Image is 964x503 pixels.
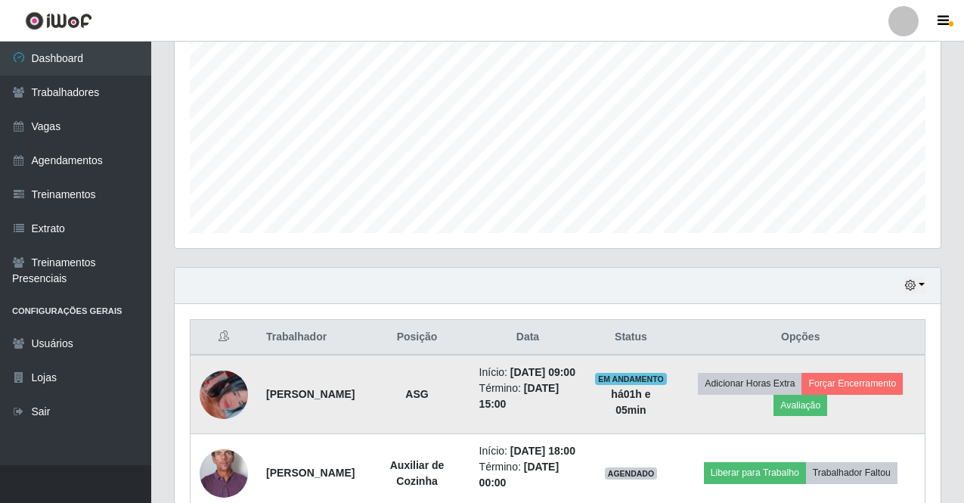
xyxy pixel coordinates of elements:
[390,459,445,487] strong: Auxiliar de Cozinha
[405,388,428,400] strong: ASG
[773,395,827,416] button: Avaliação
[611,388,650,416] strong: há 01 h e 05 min
[479,365,577,380] li: Início:
[677,320,925,356] th: Opções
[510,366,575,378] time: [DATE] 09:00
[595,373,667,385] span: EM ANDAMENTO
[704,462,806,483] button: Liberar para Trabalho
[470,320,586,356] th: Data
[801,373,903,394] button: Forçar Encerramento
[479,380,577,412] li: Término:
[479,443,577,459] li: Início:
[605,467,658,480] span: AGENDADO
[510,445,575,457] time: [DATE] 18:00
[806,462,897,483] button: Trabalhador Faltou
[266,388,355,400] strong: [PERSON_NAME]
[364,320,470,356] th: Posição
[257,320,364,356] th: Trabalhador
[200,352,248,438] img: 1662126306430.jpeg
[479,459,577,491] li: Término:
[698,373,801,394] button: Adicionar Horas Extra
[25,11,92,30] img: CoreUI Logo
[585,320,676,356] th: Status
[266,467,355,479] strong: [PERSON_NAME]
